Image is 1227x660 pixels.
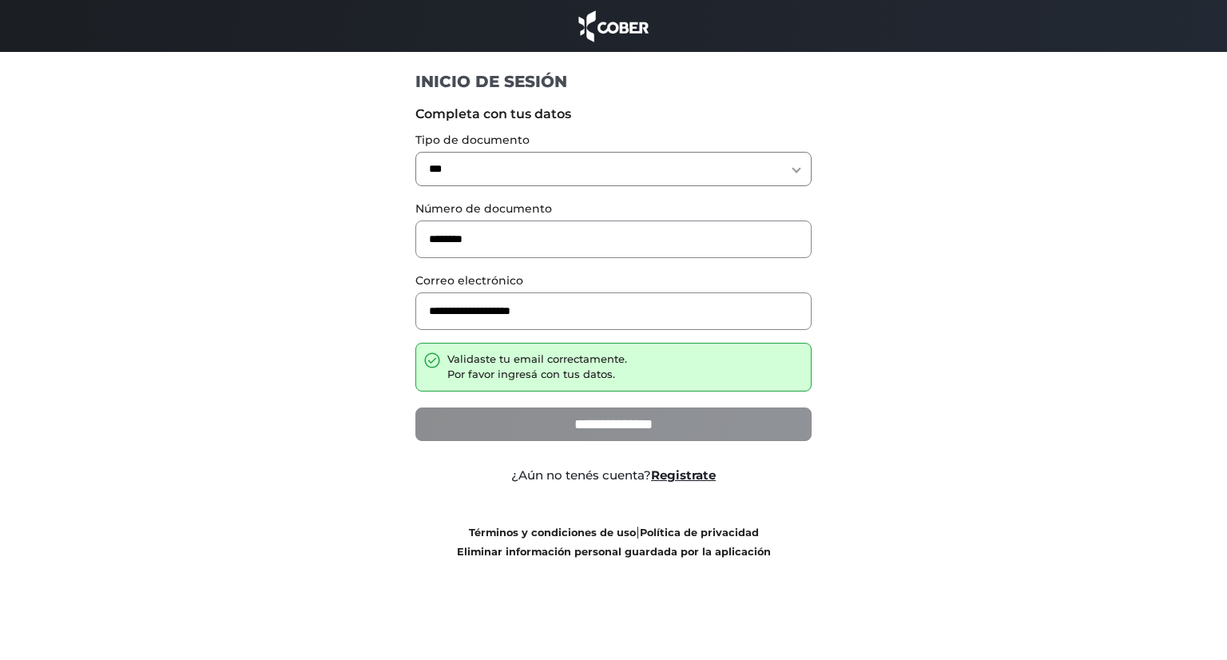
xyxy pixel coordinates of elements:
[403,523,824,561] div: |
[415,201,812,217] label: Número de documento
[640,527,759,539] a: Política de privacidad
[415,132,812,149] label: Tipo de documento
[457,546,771,558] a: Eliminar información personal guardada por la aplicación
[415,105,812,124] label: Completa con tus datos
[403,467,824,485] div: ¿Aún no tenés cuenta?
[447,352,627,383] div: Validaste tu email correctamente. Por favor ingresá con tus datos.
[415,272,812,289] label: Correo electrónico
[415,71,812,92] h1: INICIO DE SESIÓN
[469,527,636,539] a: Términos y condiciones de uso
[574,8,653,44] img: cober_marca.png
[651,467,716,483] a: Registrate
